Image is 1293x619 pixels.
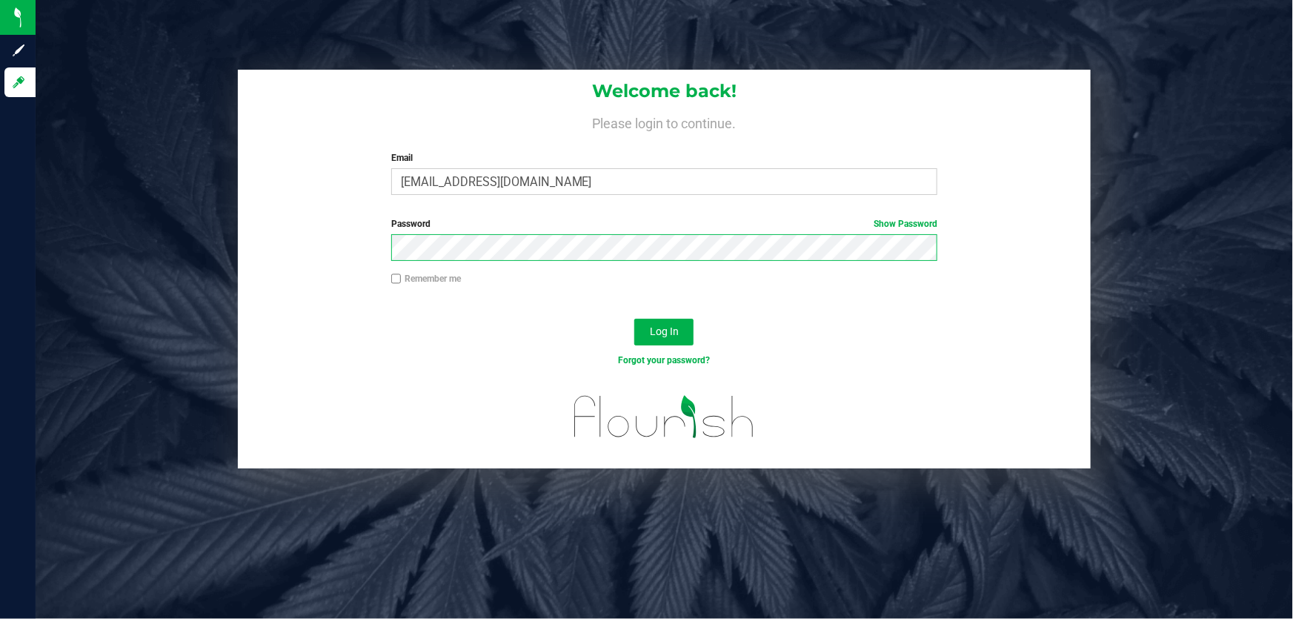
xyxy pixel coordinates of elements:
[634,319,694,345] button: Log In
[558,383,771,451] img: flourish_logo.svg
[874,219,937,229] a: Show Password
[11,75,26,90] inline-svg: Log in
[238,82,1091,101] h1: Welcome back!
[238,113,1091,130] h4: Please login to continue.
[391,274,402,284] input: Remember me
[391,151,938,165] label: Email
[391,272,461,285] label: Remember me
[391,219,431,229] span: Password
[618,355,710,365] a: Forgot your password?
[650,325,679,337] span: Log In
[11,43,26,58] inline-svg: Sign up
